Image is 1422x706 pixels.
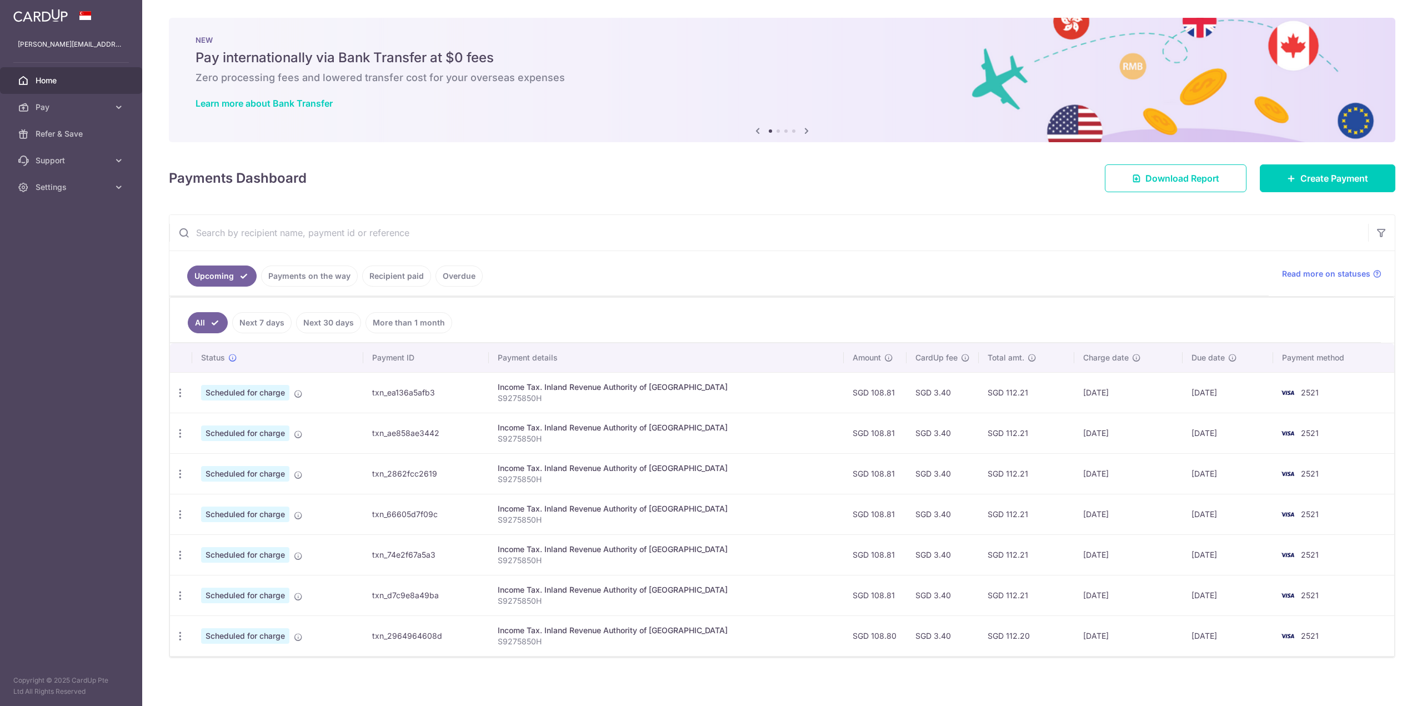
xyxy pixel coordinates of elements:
[1183,534,1273,575] td: [DATE]
[36,182,109,193] span: Settings
[853,352,881,363] span: Amount
[363,413,489,453] td: txn_ae858ae3442
[363,615,489,656] td: txn_2964964608d
[296,312,361,333] a: Next 30 days
[196,71,1369,84] h6: Zero processing fees and lowered transfer cost for your overseas expenses
[1276,508,1299,521] img: Bank Card
[979,575,1074,615] td: SGD 112.21
[1276,467,1299,480] img: Bank Card
[36,128,109,139] span: Refer & Save
[169,168,307,188] h4: Payments Dashboard
[844,372,907,413] td: SGD 108.81
[1276,589,1299,602] img: Bank Card
[498,503,835,514] div: Income Tax. Inland Revenue Authority of [GEOGRAPHIC_DATA]
[36,155,109,166] span: Support
[232,312,292,333] a: Next 7 days
[498,544,835,555] div: Income Tax. Inland Revenue Authority of [GEOGRAPHIC_DATA]
[1074,413,1183,453] td: [DATE]
[1074,453,1183,494] td: [DATE]
[1301,590,1319,600] span: 2521
[1301,428,1319,438] span: 2521
[498,382,835,393] div: Income Tax. Inland Revenue Authority of [GEOGRAPHIC_DATA]
[18,39,124,50] p: [PERSON_NAME][EMAIL_ADDRESS][PERSON_NAME][PERSON_NAME][DOMAIN_NAME]
[196,36,1369,44] p: NEW
[363,534,489,575] td: txn_74e2f67a5a3
[362,266,431,287] a: Recipient paid
[498,474,835,485] p: S9275850H
[1273,343,1394,372] th: Payment method
[1074,494,1183,534] td: [DATE]
[979,534,1074,575] td: SGD 112.21
[196,49,1369,67] h5: Pay internationally via Bank Transfer at $0 fees
[907,453,979,494] td: SGD 3.40
[1105,164,1246,192] a: Download Report
[201,507,289,522] span: Scheduled for charge
[988,352,1024,363] span: Total amt.
[498,514,835,525] p: S9275850H
[1301,509,1319,519] span: 2521
[498,584,835,595] div: Income Tax. Inland Revenue Authority of [GEOGRAPHIC_DATA]
[363,453,489,494] td: txn_2862fcc2619
[979,372,1074,413] td: SGD 112.21
[13,9,68,22] img: CardUp
[435,266,483,287] a: Overdue
[1301,550,1319,559] span: 2521
[169,215,1368,251] input: Search by recipient name, payment id or reference
[201,547,289,563] span: Scheduled for charge
[489,343,844,372] th: Payment details
[907,413,979,453] td: SGD 3.40
[188,312,228,333] a: All
[1183,615,1273,656] td: [DATE]
[1183,413,1273,453] td: [DATE]
[1276,427,1299,440] img: Bank Card
[498,463,835,474] div: Income Tax. Inland Revenue Authority of [GEOGRAPHIC_DATA]
[1282,268,1370,279] span: Read more on statuses
[363,575,489,615] td: txn_d7c9e8a49ba
[844,575,907,615] td: SGD 108.81
[1300,172,1368,185] span: Create Payment
[261,266,358,287] a: Payments on the way
[201,588,289,603] span: Scheduled for charge
[1260,164,1395,192] a: Create Payment
[201,352,225,363] span: Status
[169,18,1395,142] img: Bank transfer banner
[844,453,907,494] td: SGD 108.81
[1301,631,1319,640] span: 2521
[1183,575,1273,615] td: [DATE]
[365,312,452,333] a: More than 1 month
[1183,494,1273,534] td: [DATE]
[1276,548,1299,562] img: Bank Card
[1074,615,1183,656] td: [DATE]
[498,422,835,433] div: Income Tax. Inland Revenue Authority of [GEOGRAPHIC_DATA]
[915,352,958,363] span: CardUp fee
[498,636,835,647] p: S9275850H
[196,98,333,109] a: Learn more about Bank Transfer
[1074,372,1183,413] td: [DATE]
[498,555,835,566] p: S9275850H
[498,433,835,444] p: S9275850H
[844,534,907,575] td: SGD 108.81
[1276,386,1299,399] img: Bank Card
[907,615,979,656] td: SGD 3.40
[201,425,289,441] span: Scheduled for charge
[907,494,979,534] td: SGD 3.40
[498,595,835,607] p: S9275850H
[187,266,257,287] a: Upcoming
[201,628,289,644] span: Scheduled for charge
[1191,352,1225,363] span: Due date
[979,453,1074,494] td: SGD 112.21
[1074,575,1183,615] td: [DATE]
[201,385,289,400] span: Scheduled for charge
[1301,388,1319,397] span: 2521
[1145,172,1219,185] span: Download Report
[498,625,835,636] div: Income Tax. Inland Revenue Authority of [GEOGRAPHIC_DATA]
[1276,629,1299,643] img: Bank Card
[201,466,289,482] span: Scheduled for charge
[1183,453,1273,494] td: [DATE]
[907,372,979,413] td: SGD 3.40
[498,393,835,404] p: S9275850H
[36,102,109,113] span: Pay
[907,534,979,575] td: SGD 3.40
[844,615,907,656] td: SGD 108.80
[1301,469,1319,478] span: 2521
